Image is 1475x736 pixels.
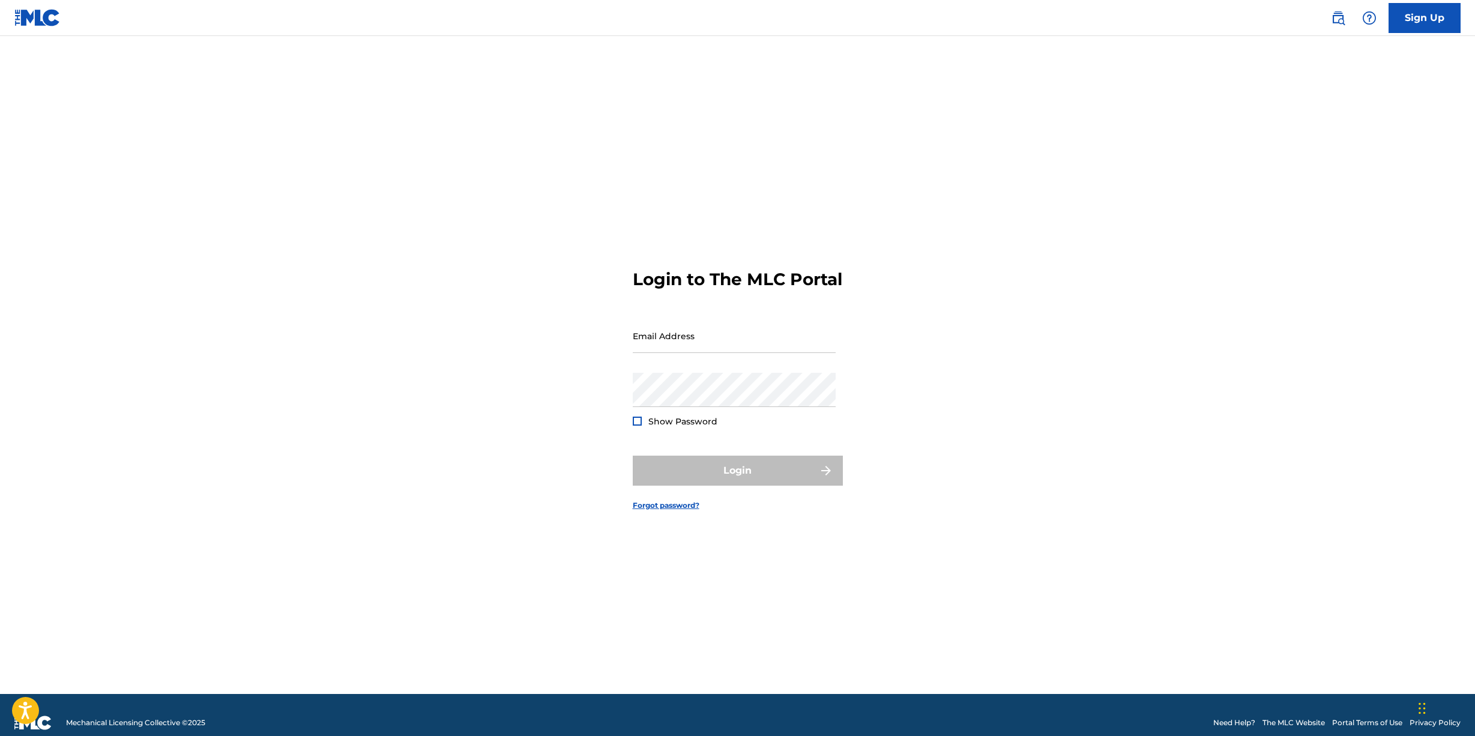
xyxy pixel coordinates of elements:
[1410,717,1461,728] a: Privacy Policy
[1419,690,1426,726] div: Drag
[14,9,61,26] img: MLC Logo
[14,716,52,730] img: logo
[1332,717,1402,728] a: Portal Terms of Use
[1415,678,1475,736] iframe: Chat Widget
[66,717,205,728] span: Mechanical Licensing Collective © 2025
[1262,717,1325,728] a: The MLC Website
[633,500,699,511] a: Forgot password?
[1389,3,1461,33] a: Sign Up
[1326,6,1350,30] a: Public Search
[1213,717,1255,728] a: Need Help?
[1331,11,1345,25] img: search
[1357,6,1381,30] div: Help
[633,269,842,290] h3: Login to The MLC Portal
[648,416,717,427] span: Show Password
[1362,11,1377,25] img: help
